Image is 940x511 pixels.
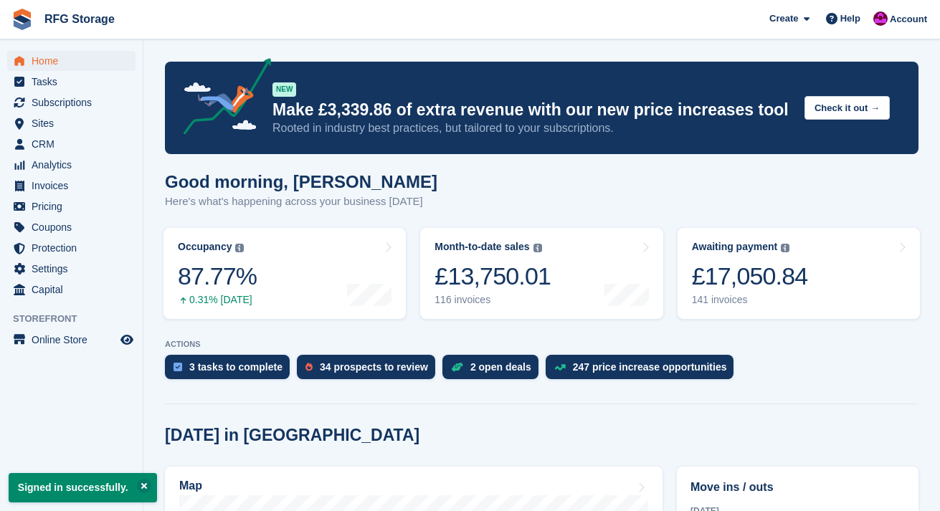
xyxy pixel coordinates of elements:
[165,355,297,386] a: 3 tasks to complete
[32,51,118,71] span: Home
[320,361,428,373] div: 34 prospects to review
[32,217,118,237] span: Coupons
[7,176,136,196] a: menu
[13,312,143,326] span: Storefront
[32,113,118,133] span: Sites
[678,228,920,319] a: Awaiting payment £17,050.84 141 invoices
[179,479,202,492] h2: Map
[573,361,727,373] div: 247 price increase opportunities
[7,238,136,258] a: menu
[7,259,136,279] a: menu
[165,194,437,210] p: Here's what's happening across your business [DATE]
[165,426,419,445] h2: [DATE] in [GEOGRAPHIC_DATA]
[272,82,296,97] div: NEW
[7,217,136,237] a: menu
[451,362,463,372] img: deal-1b604bf984904fb50ccaf53a9ad4b4a5d6e5aea283cecdc64d6e3604feb123c2.svg
[692,241,778,253] div: Awaiting payment
[272,120,793,136] p: Rooted in industry best practices, but tailored to your subscriptions.
[32,134,118,154] span: CRM
[435,294,551,306] div: 116 invoices
[7,196,136,216] a: menu
[235,244,244,252] img: icon-info-grey-7440780725fd019a000dd9b08b2336e03edf1995a4989e88bcd33f0948082b44.svg
[769,11,798,26] span: Create
[32,72,118,92] span: Tasks
[690,479,905,496] h2: Move ins / outs
[890,12,927,27] span: Account
[272,100,793,120] p: Make £3,339.86 of extra revenue with our new price increases tool
[178,241,232,253] div: Occupancy
[178,262,257,291] div: 87.77%
[165,172,437,191] h1: Good morning, [PERSON_NAME]
[804,96,890,120] button: Check it out →
[9,473,157,502] p: Signed in successfully.
[7,92,136,113] a: menu
[554,364,566,371] img: price_increase_opportunities-93ffe204e8149a01c8c9dc8f82e8f89637d9d84a8eef4429ea346261dce0b2c0.svg
[32,280,118,300] span: Capital
[7,155,136,175] a: menu
[470,361,531,373] div: 2 open deals
[873,11,888,26] img: Russell Grieve
[189,361,283,373] div: 3 tasks to complete
[32,176,118,196] span: Invoices
[174,363,182,371] img: task-75834270c22a3079a89374b754ae025e5fb1db73e45f91037f5363f120a921f8.svg
[32,330,118,350] span: Online Store
[32,259,118,279] span: Settings
[32,92,118,113] span: Subscriptions
[32,196,118,216] span: Pricing
[305,363,313,371] img: prospect-51fa495bee0391a8d652442698ab0144808aea92771e9ea1ae160a38d050c398.svg
[420,228,663,319] a: Month-to-date sales £13,750.01 116 invoices
[840,11,860,26] span: Help
[32,155,118,175] span: Analytics
[7,72,136,92] a: menu
[297,355,442,386] a: 34 prospects to review
[171,58,272,140] img: price-adjustments-announcement-icon-8257ccfd72463d97f412b2fc003d46551f7dbcb40ab6d574587a9cd5c0d94...
[39,7,120,31] a: RFG Storage
[7,134,136,154] a: menu
[442,355,546,386] a: 2 open deals
[11,9,33,30] img: stora-icon-8386f47178a22dfd0bd8f6a31ec36ba5ce8667c1dd55bd0f319d3a0aa187defe.svg
[7,280,136,300] a: menu
[118,331,136,348] a: Preview store
[533,244,542,252] img: icon-info-grey-7440780725fd019a000dd9b08b2336e03edf1995a4989e88bcd33f0948082b44.svg
[692,262,808,291] div: £17,050.84
[7,113,136,133] a: menu
[163,228,406,319] a: Occupancy 87.77% 0.31% [DATE]
[165,340,918,349] p: ACTIONS
[546,355,741,386] a: 247 price increase opportunities
[178,294,257,306] div: 0.31% [DATE]
[692,294,808,306] div: 141 invoices
[781,244,789,252] img: icon-info-grey-7440780725fd019a000dd9b08b2336e03edf1995a4989e88bcd33f0948082b44.svg
[435,241,529,253] div: Month-to-date sales
[7,330,136,350] a: menu
[32,238,118,258] span: Protection
[435,262,551,291] div: £13,750.01
[7,51,136,71] a: menu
